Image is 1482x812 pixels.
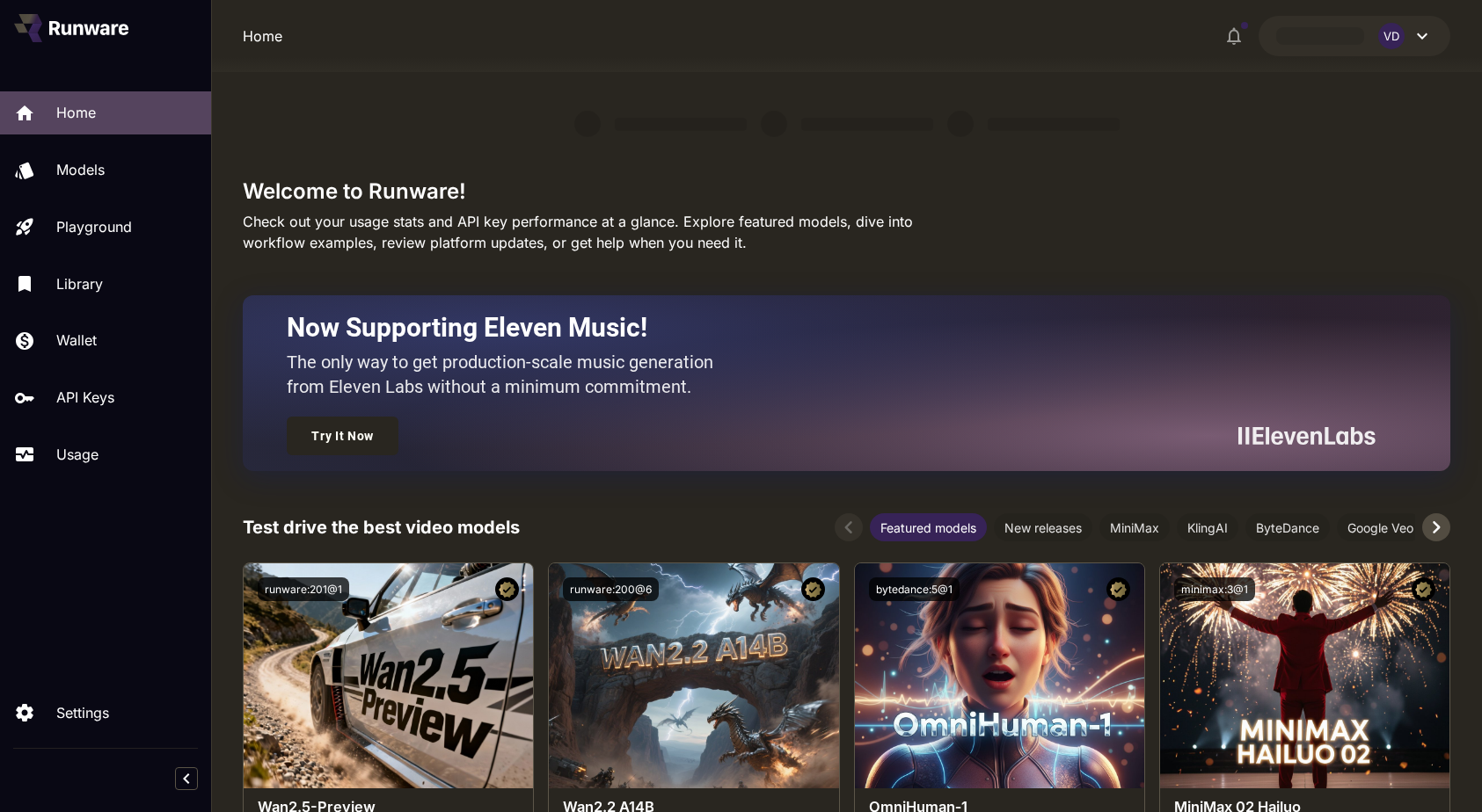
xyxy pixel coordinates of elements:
[243,25,282,47] nav: breadcrumb
[287,311,1362,344] h2: Now Supporting Eleven Music!
[495,577,519,601] button: Certified Model – Vetted for best performance and includes a commercial license.
[855,563,1144,788] img: alt
[56,159,105,180] p: Models
[1160,563,1449,788] img: alt
[1412,577,1435,601] button: Certified Model – Vetted for best performance and includes a commercial license.
[56,330,97,351] p: Wallet
[56,702,109,723] p: Settings
[243,514,520,540] p: Test drive the best video models
[1259,16,1450,56] button: VD
[549,563,838,788] img: alt
[1337,518,1424,537] span: Google Veo
[56,273,103,294] p: Library
[801,577,825,601] button: Certified Model – Vetted for best performance and includes a commercial license.
[870,513,987,541] div: Featured models
[563,577,659,601] button: runware:200@6
[243,25,282,47] a: Home
[243,179,1450,204] h3: Welcome to Runware!
[175,767,198,790] button: Collapse sidebar
[56,102,96,123] p: Home
[56,444,99,465] p: Usage
[994,518,1092,537] span: New releases
[869,577,960,601] button: bytedance:5@1
[243,213,913,251] span: Check out your usage stats and API key performance at a glance. Explore featured models, dive int...
[258,577,349,601] button: runware:201@1
[1378,23,1405,49] div: VD
[287,350,726,399] p: The only way to get production-scale music generation from Eleven Labs without a minimum commitment.
[1099,513,1170,541] div: MiniMax
[188,763,211,794] div: Collapse sidebar
[56,216,132,237] p: Playground
[1099,518,1170,537] span: MiniMax
[1177,518,1238,537] span: KlingAI
[870,518,987,537] span: Featured models
[287,417,398,455] a: Try It Now
[1177,513,1238,541] div: KlingAI
[994,513,1092,541] div: New releases
[244,563,533,788] img: alt
[1245,518,1330,537] span: ByteDance
[1174,577,1255,601] button: minimax:3@1
[1337,513,1424,541] div: Google Veo
[1106,577,1130,601] button: Certified Model – Vetted for best performance and includes a commercial license.
[1245,513,1330,541] div: ByteDance
[56,387,114,408] p: API Keys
